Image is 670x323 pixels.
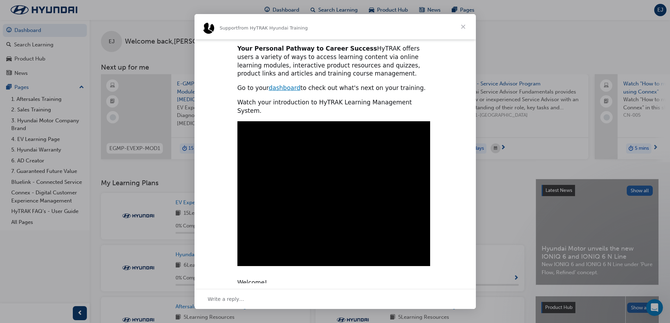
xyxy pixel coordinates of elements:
span: Write a reply… [208,295,244,304]
b: Your Personal Pathway to Career Success [237,45,377,52]
div: HyTRAK offers users a variety of ways to access learning content via online learning modules, int... [237,45,433,78]
img: Profile image for Support [203,22,214,34]
a: dashboard [269,84,300,91]
div: Go to your to check out what's next on your training. [237,84,433,92]
div: Watch your introduction to HyTRAK Learning Management System. [237,98,433,115]
span: Close [451,14,476,39]
video: Play video [205,121,462,266]
span: from HyTRAK Hyundai Training [238,25,308,31]
div: Welcome! [237,271,433,288]
span: Support [220,25,238,31]
div: Open conversation and reply [194,289,476,309]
